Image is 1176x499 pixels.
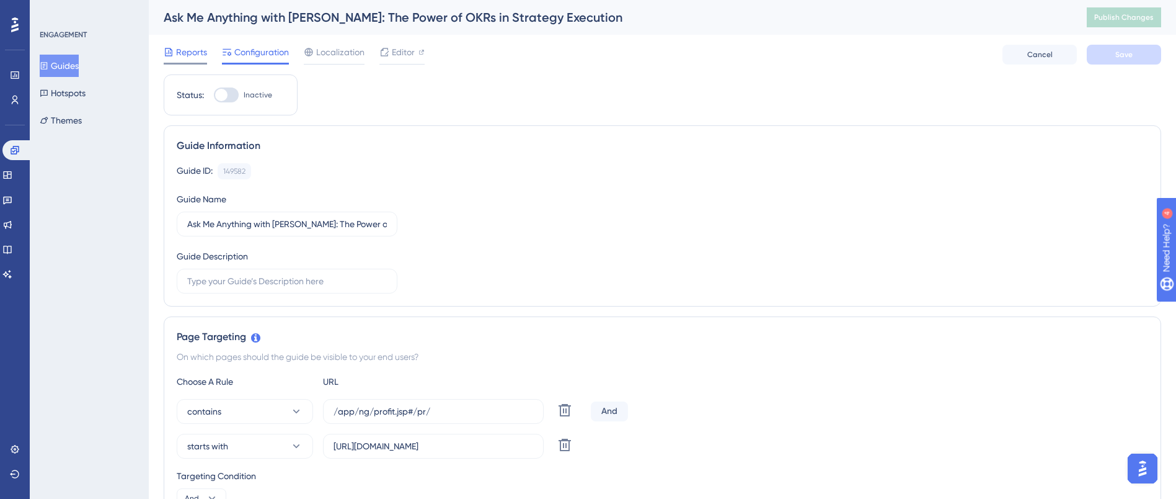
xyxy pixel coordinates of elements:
div: Status: [177,88,204,102]
div: Choose A Rule [177,374,313,389]
div: Guide Information [177,138,1148,153]
div: Targeting Condition [177,469,1148,483]
div: Guide ID: [177,163,213,179]
div: Page Targeting [177,330,1148,344]
span: Configuration [234,45,289,60]
span: Reports [176,45,207,60]
div: Guide Name [177,192,226,207]
input: yourwebsite.com/path [334,405,533,418]
span: Cancel [1027,50,1053,60]
button: Hotspots [40,82,86,104]
button: Themes [40,109,82,132]
div: Ask Me Anything with [PERSON_NAME]: The Power of OKRs in Strategy Execution [164,9,1056,26]
div: On which pages should the guide be visible to your end users? [177,349,1148,364]
button: Publish Changes [1087,7,1161,27]
span: Editor [392,45,415,60]
input: Type your Guide’s Name here [187,217,387,231]
div: Guide Description [177,249,248,264]
span: Save [1115,50,1133,60]
div: ENGAGEMENT [40,30,87,40]
iframe: UserGuiding AI Assistant Launcher [1124,450,1161,487]
input: Type your Guide’s Description here [187,274,387,288]
div: And [591,402,628,421]
span: Inactive [244,90,272,100]
button: starts with [177,434,313,459]
div: 4 [86,6,90,16]
div: URL [323,374,459,389]
div: 149582 [223,166,245,176]
button: Guides [40,55,79,77]
span: Need Help? [29,3,77,18]
input: yourwebsite.com/path [334,439,533,453]
button: Save [1087,45,1161,65]
button: contains [177,399,313,424]
span: Publish Changes [1094,12,1154,22]
span: starts with [187,439,228,454]
button: Cancel [1002,45,1077,65]
span: contains [187,404,221,419]
span: Localization [316,45,365,60]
